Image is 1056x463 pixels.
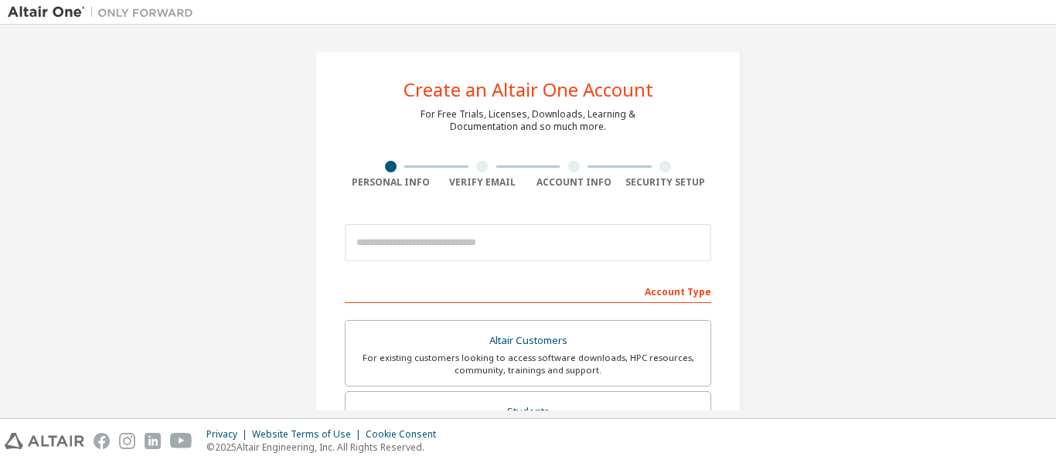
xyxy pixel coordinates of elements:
img: altair_logo.svg [5,433,84,449]
div: Website Terms of Use [252,428,366,441]
div: Altair Customers [355,330,701,352]
div: Account Info [528,176,620,189]
div: Personal Info [345,176,437,189]
div: Create an Altair One Account [404,80,653,99]
img: instagram.svg [119,433,135,449]
div: Account Type [345,278,711,303]
img: youtube.svg [170,433,192,449]
div: For Free Trials, Licenses, Downloads, Learning & Documentation and so much more. [421,108,635,133]
img: Altair One [8,5,201,20]
img: facebook.svg [94,433,110,449]
div: For existing customers looking to access software downloads, HPC resources, community, trainings ... [355,352,701,376]
img: linkedin.svg [145,433,161,449]
div: Security Setup [620,176,712,189]
div: Verify Email [437,176,529,189]
div: Privacy [206,428,252,441]
div: Students [355,401,701,423]
div: Cookie Consent [366,428,445,441]
p: © 2025 Altair Engineering, Inc. All Rights Reserved. [206,441,445,454]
